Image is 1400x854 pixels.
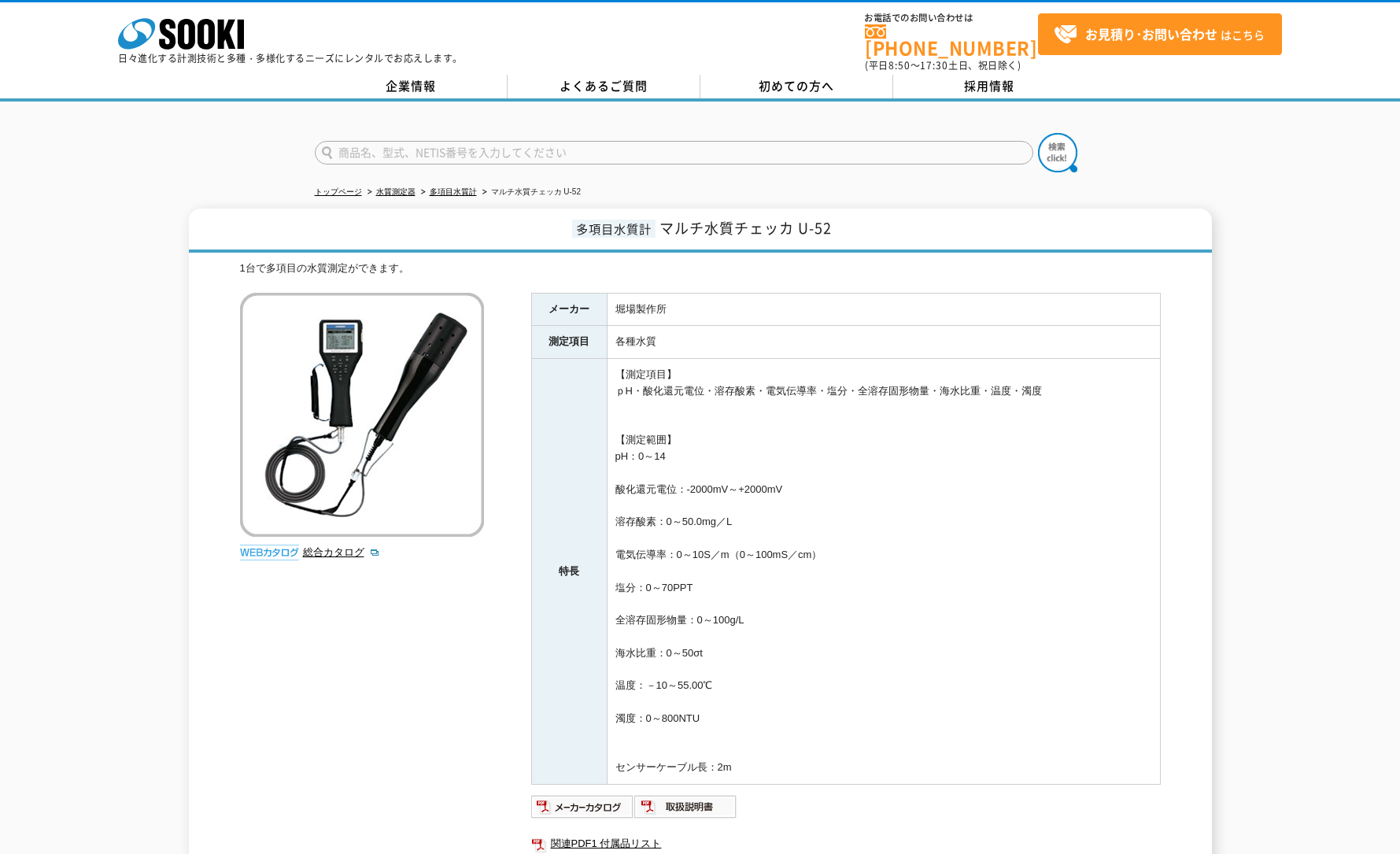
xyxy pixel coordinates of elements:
img: btn_search.png [1038,133,1077,172]
a: メーカーカタログ [531,804,634,816]
span: マルチ水質チェッカ U-52 [659,217,832,238]
img: 取扱説明書 [634,794,737,819]
img: webカタログ [240,545,299,560]
a: トップページ [315,187,362,196]
a: 採用情報 [893,75,1086,98]
a: お見積り･お問い合わせはこちら [1038,13,1282,55]
li: マルチ水質チェッカ U-52 [479,184,581,201]
a: 水質測定器 [376,187,416,196]
span: 8:50 [888,58,911,72]
a: 総合カタログ [303,546,380,558]
span: 初めての方へ [759,77,834,94]
span: 17:30 [920,58,948,72]
a: 取扱説明書 [634,804,737,816]
img: マルチ水質チェッカ U-52 [240,293,484,537]
div: 1台で多項目の水質測定ができます。 [240,261,1161,277]
span: お電話でのお問い合わせは [865,13,1038,23]
td: 堀場製作所 [607,293,1160,326]
input: 商品名、型式、NETIS番号を入力してください [315,141,1033,165]
th: メーカー [531,293,607,326]
span: 多項目水質計 [572,220,656,238]
a: 初めての方へ [700,75,893,98]
td: 各種水質 [607,326,1160,359]
th: 特長 [531,359,607,785]
a: 多項目水質計 [430,187,477,196]
img: メーカーカタログ [531,794,634,819]
strong: お見積り･お問い合わせ [1085,24,1217,43]
a: [PHONE_NUMBER] [865,24,1038,57]
a: 関連PDF1 付属品リスト [531,834,1161,854]
span: はこちら [1054,23,1265,46]
p: 日々進化する計測技術と多種・多様化するニーズにレンタルでお応えします。 [118,54,463,63]
th: 測定項目 [531,326,607,359]
td: 【測定項目】 ｐH・酸化還元電位・溶存酸素・電気伝導率・塩分・全溶存固形物量・海水比重・温度・濁度 【測定範囲】 pH：0～14 酸化還元電位：-2000mV～+2000mV 溶存酸素：0～50... [607,359,1160,785]
a: よくあるご質問 [508,75,700,98]
span: (平日 ～ 土日、祝日除く) [865,58,1021,72]
a: 企業情報 [315,75,508,98]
